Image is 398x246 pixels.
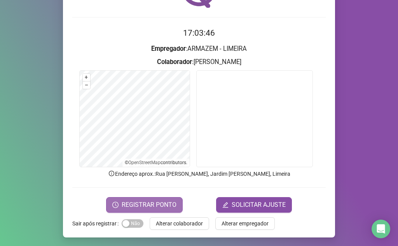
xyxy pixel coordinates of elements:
button: REGISTRAR PONTO [106,197,183,213]
span: REGISTRAR PONTO [122,200,176,210]
p: Endereço aprox. : Rua [PERSON_NAME], Jardim [PERSON_NAME], Limeira [72,170,326,178]
span: info-circle [108,170,115,177]
button: + [83,74,90,81]
button: editSOLICITAR AJUSTE [216,197,292,213]
span: SOLICITAR AJUSTE [232,200,286,210]
button: Alterar colaborador [150,217,209,230]
span: clock-circle [112,202,119,208]
strong: Empregador [151,45,186,52]
h3: : ARMAZEM - LIMEIRA [72,44,326,54]
span: edit [222,202,229,208]
li: © contributors. [125,160,187,165]
label: Sair após registrar [72,217,122,230]
h3: : [PERSON_NAME] [72,57,326,67]
button: Alterar empregador [215,217,275,230]
a: OpenStreetMap [128,160,161,165]
div: Open Intercom Messenger [372,220,390,238]
span: Alterar colaborador [156,219,203,228]
strong: Colaborador [157,58,192,66]
time: 17:03:46 [183,28,215,38]
span: Alterar empregador [222,219,269,228]
button: – [83,81,90,89]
